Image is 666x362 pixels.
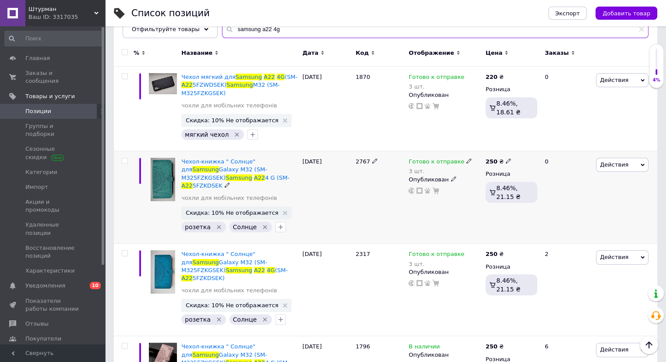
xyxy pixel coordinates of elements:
[222,21,648,38] input: Поиск по названию позиции, артикулу и поисковым запросам
[185,316,211,323] span: розетка
[254,267,265,273] span: A22
[131,9,210,18] div: Список позиций
[236,74,262,80] span: Samsung
[275,267,288,273] span: (SM-
[496,277,520,293] span: 8.46%, 21.15 ₴
[539,67,594,151] div: 0
[409,91,481,99] div: Опубликован
[25,244,81,260] span: Восстановление позиций
[486,49,503,57] span: Цена
[486,73,504,81] div: ₴
[264,74,275,80] span: A22
[193,275,225,281] span: 5FZKDSEK)
[192,166,218,173] span: Samsung
[233,131,240,138] svg: Удалить метку
[277,74,285,80] span: 4G
[555,10,580,17] span: Экспорт
[25,320,49,328] span: Отзывы
[409,168,472,174] div: 3 шт.
[25,183,48,191] span: Импорт
[409,351,481,359] div: Опубликован
[186,117,278,123] span: Скидка: 10% Не отображается
[409,49,454,57] span: Отображение
[25,168,57,176] span: Категории
[181,158,255,173] span: Чехол-книжка " Солнце" для
[28,13,105,21] div: Ваш ID: 3317035
[192,259,218,266] span: Samsung
[409,74,464,83] span: Готово к отправке
[25,107,51,115] span: Позиции
[181,74,297,96] a: Чехол мягкий дляSamsungA224G(SM-A225FZWDSEK)SamsungM32 (SM-M325FZKGSEK)
[596,7,657,20] button: Добавить товар
[25,54,50,62] span: Главная
[600,161,628,168] span: Действия
[181,287,277,295] a: чохли для мобільних телефонів
[181,343,255,358] span: Чехол-книжка " Солнце" для
[300,244,353,336] div: [DATE]
[603,10,650,17] span: Добавить товар
[486,85,537,93] div: Розница
[25,335,61,343] span: Покупатели
[181,82,280,96] span: M32 (SM-M325FZKGSEK)
[25,282,65,290] span: Уведомления
[193,182,222,189] span: 5FZKDSEK
[267,267,275,273] span: 4G
[254,174,265,181] span: A22
[486,250,504,258] div: ₴
[132,26,200,32] span: Отфильтруйте товары
[181,251,255,265] span: Чехол-книжка " Солнце" для
[25,221,81,237] span: Удаленные позиции
[25,198,81,214] span: Акции и промокоды
[25,145,81,161] span: Сезонные скидки
[409,343,440,352] span: В наличии
[25,69,81,85] span: Заказы и сообщения
[181,259,267,273] span: Galaxy M32 (SM-M325FZKGSEK)
[192,351,218,358] span: Samsung
[356,158,370,165] span: 2767
[285,74,297,80] span: (SM-
[186,302,278,308] span: Скидка: 10% Не отображается
[181,49,212,57] span: Название
[25,267,75,275] span: Характеристики
[300,67,353,151] div: [DATE]
[409,176,481,184] div: Опубликован
[600,346,628,353] span: Действия
[226,82,253,88] span: Samsung
[356,343,370,350] span: 1796
[356,251,370,257] span: 2317
[600,254,628,260] span: Действия
[181,182,192,189] span: A22
[486,343,504,351] div: ₴
[151,250,175,294] img: Чехол-книжка " Солнце" для Samsung Galaxy M32 (SM-M325FZKGSEK) Samsung A22 4G (SM-A225FZKDSEK)
[181,158,289,189] a: Чехол-книжка " Солнце" дляSamsungGalaxy M32 (SM-M325FZKGSEK)SamsungA224 G (SM-A225FZKDSEK
[409,158,464,167] span: Готово к отправке
[25,297,81,313] span: Показатели работы компании
[193,82,227,88] span: 5FZWDSEK)
[181,82,192,88] span: A22
[181,166,267,181] span: Galaxy M32 (SM-M325FZKGSEK)
[539,151,594,244] div: 0
[181,251,288,281] a: Чехол-книжка " Солнце" дляSamsungGalaxy M32 (SM-M325FZKGSEK)SamsungA224G(SM-A225FZKDSEK)
[486,158,511,166] div: ₴
[486,74,497,80] b: 220
[548,7,587,20] button: Экспорт
[185,131,229,138] span: мягкий чехол
[25,122,81,138] span: Группы и подборки
[185,224,211,231] span: розетка
[181,74,235,80] span: Чехол мягкий для
[640,336,658,354] button: Наверх
[151,158,175,201] img: Чехол-книжка " Солнце" для Samsung Galaxy M32 (SM-M325FZKGSEK) Samsung A22 4 G (SM-A225FZKDSEK
[300,151,353,244] div: [DATE]
[486,158,497,165] b: 250
[215,316,222,323] svg: Удалить метку
[303,49,319,57] span: Дата
[25,92,75,100] span: Товары и услуги
[409,268,481,276] div: Опубликован
[539,244,594,336] div: 2
[265,174,289,181] span: 4 G (SM-
[28,5,94,13] span: Штурман
[486,251,497,257] b: 250
[486,170,537,178] div: Розница
[233,224,257,231] span: Солнце
[409,261,464,267] div: 3 шт.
